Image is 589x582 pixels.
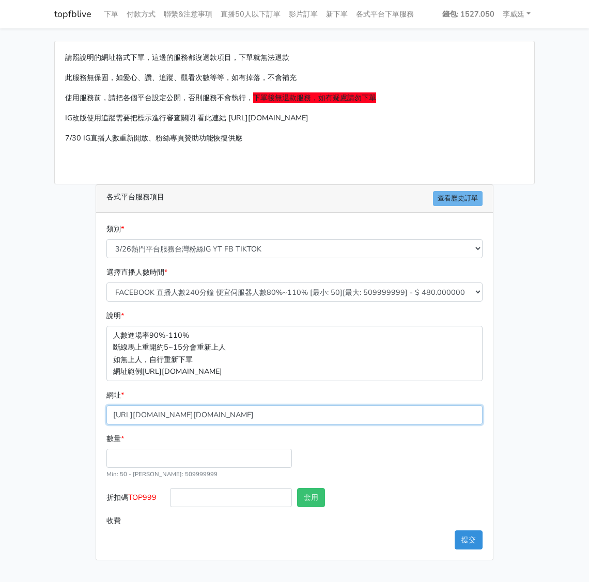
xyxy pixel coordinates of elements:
a: 李威廷 [499,4,535,24]
a: 錢包: 1527.050 [438,4,499,24]
label: 選擇直播人數時間 [106,266,167,278]
input: 這邊填入網址 [106,405,483,424]
p: 人數進場率90%-110% 斷線馬上重開約5~15分會重新上人 如無上人，自行重新下單 網址範例[URL][DOMAIN_NAME] [106,326,483,381]
a: 影片訂單 [285,4,322,24]
button: 套用 [297,488,325,507]
label: 收費 [104,511,167,530]
label: 數量 [106,433,124,445]
label: 說明 [106,310,124,322]
p: 7/30 IG直播人數重新開放、粉絲專頁贊助功能恢復供應 [65,132,524,144]
a: 直播50人以下訂單 [216,4,285,24]
a: 付款方式 [122,4,160,24]
button: 提交 [455,530,483,549]
span: TOP999 [128,492,157,502]
a: 新下單 [322,4,352,24]
p: 請照說明的網址格式下單，這邊的服務都沒退款項目，下單就無法退款 [65,52,524,64]
a: topfblive [54,4,91,24]
label: 類別 [106,223,124,235]
a: 查看歷史訂單 [433,191,483,206]
p: 此服務無保固，如愛心、讚、追蹤、觀看次數等等，如有掉落，不會補充 [65,72,524,84]
span: 下單後無退款服務，如有疑慮請勿下單 [253,92,376,103]
a: 聯繫&注意事項 [160,4,216,24]
small: Min: 50 - [PERSON_NAME]: 509999999 [106,470,218,478]
div: 各式平台服務項目 [96,185,493,213]
strong: 錢包: 1527.050 [442,9,494,19]
label: 網址 [106,389,124,401]
a: 各式平台下單服務 [352,4,418,24]
p: 使用服務前，請把各個平台設定公開，否則服務不會執行， [65,92,524,104]
label: 折扣碼 [104,488,167,511]
p: IG改版使用追蹤需要把標示進行審查關閉 看此連結 [URL][DOMAIN_NAME] [65,112,524,124]
a: 下單 [100,4,122,24]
